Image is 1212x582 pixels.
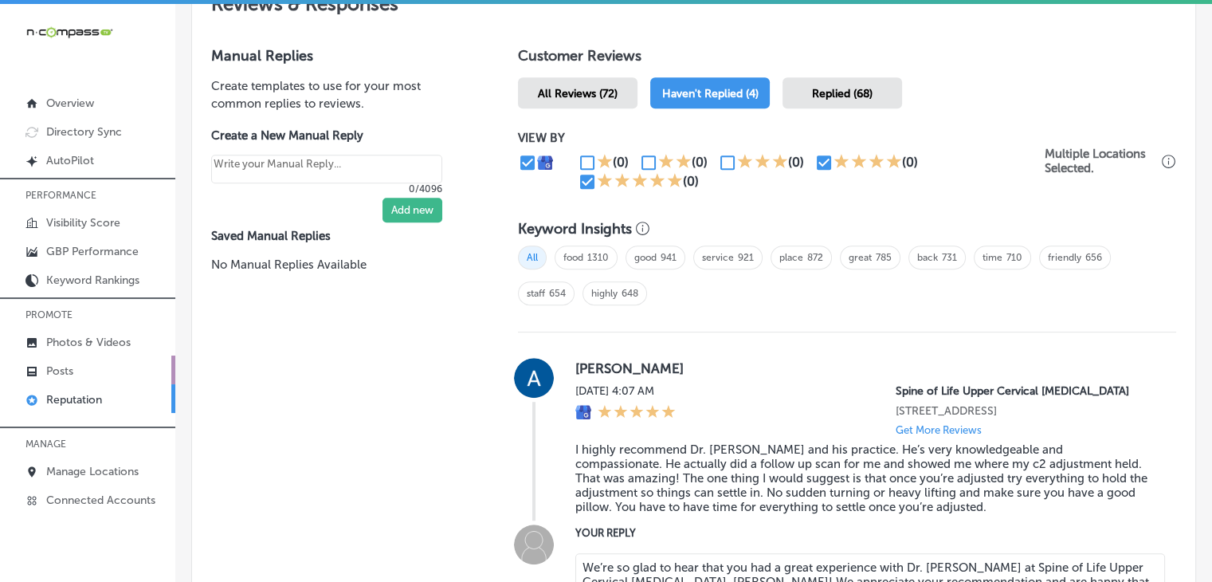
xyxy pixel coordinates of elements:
label: Create a New Manual Reply [211,128,442,143]
label: [PERSON_NAME] [575,360,1151,376]
h3: Keyword Insights [518,220,632,238]
img: tab_domain_overview_orange.svg [43,92,56,105]
p: Directory Sync [46,125,122,139]
a: 654 [549,288,566,299]
div: (0) [683,174,699,189]
p: Connected Accounts [46,494,155,507]
p: 2225 A1A S Suite A1 [896,404,1151,418]
div: (0) [692,155,708,170]
blockquote: I highly recommend Dr. [PERSON_NAME] and his practice. He’s very knowledgeable and compassionate.... [575,442,1151,514]
a: back [917,252,938,263]
p: Create templates to use for your most common replies to reviews. [211,77,467,112]
p: No Manual Replies Available [211,256,467,273]
a: 1310 [587,252,609,263]
a: 872 [807,252,823,263]
p: Spine of Life Upper Cervical Chiropractic [896,384,1151,398]
span: All Reviews (72) [538,87,618,100]
a: 941 [661,252,677,263]
div: 4 Stars [833,153,902,172]
img: 660ab0bf-5cc7-4cb8-ba1c-48b5ae0f18e60NCTV_CLogo_TV_Black_-500x88.png [25,25,113,40]
a: highly [591,288,618,299]
span: All [518,246,547,269]
div: 3 Stars [737,153,788,172]
h3: Manual Replies [211,47,467,65]
span: Haven't Replied (4) [662,87,759,100]
label: YOUR REPLY [575,527,1151,539]
a: 710 [1006,252,1022,263]
a: 731 [942,252,957,263]
a: 656 [1085,252,1102,263]
div: (0) [788,155,804,170]
a: service [702,252,734,263]
p: Reputation [46,393,102,407]
div: (0) [902,155,918,170]
a: time [983,252,1002,263]
p: Manage Locations [46,465,139,478]
p: Visibility Score [46,216,120,230]
div: Keywords by Traffic [176,94,269,104]
p: Overview [46,96,94,110]
p: Multiple Locations Selected. [1045,147,1158,175]
p: Photos & Videos [46,336,131,349]
p: AutoPilot [46,154,94,167]
p: Posts [46,364,73,378]
div: v 4.0.25 [45,26,78,38]
button: Add new [382,198,442,222]
p: GBP Performance [46,245,139,258]
span: Replied (68) [812,87,873,100]
a: friendly [1048,252,1081,263]
div: 1 Star [597,153,613,172]
p: Keyword Rankings [46,273,139,287]
img: logo_orange.svg [25,26,38,38]
a: 648 [622,288,638,299]
p: VIEW BY [518,131,1045,145]
a: place [779,252,803,263]
a: 921 [738,252,754,263]
p: Get More Reviews [896,424,982,436]
div: Domain: [DOMAIN_NAME] [41,41,175,54]
div: 2 Stars [658,153,692,172]
a: food [563,252,583,263]
a: 785 [876,252,892,263]
div: Domain Overview [61,94,143,104]
a: good [634,252,657,263]
a: great [849,252,872,263]
label: Saved Manual Replies [211,229,467,243]
label: [DATE] 4:07 AM [575,384,676,398]
div: 5 Stars [598,404,676,422]
img: Image [514,525,554,564]
h1: Customer Reviews [518,47,1176,71]
img: tab_keywords_by_traffic_grey.svg [159,92,171,105]
div: 5 Stars [597,172,683,191]
div: (0) [613,155,629,170]
p: 0/4096 [211,183,442,195]
img: website_grey.svg [25,41,38,54]
textarea: Create your Quick Reply [211,155,442,183]
a: staff [527,288,545,299]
